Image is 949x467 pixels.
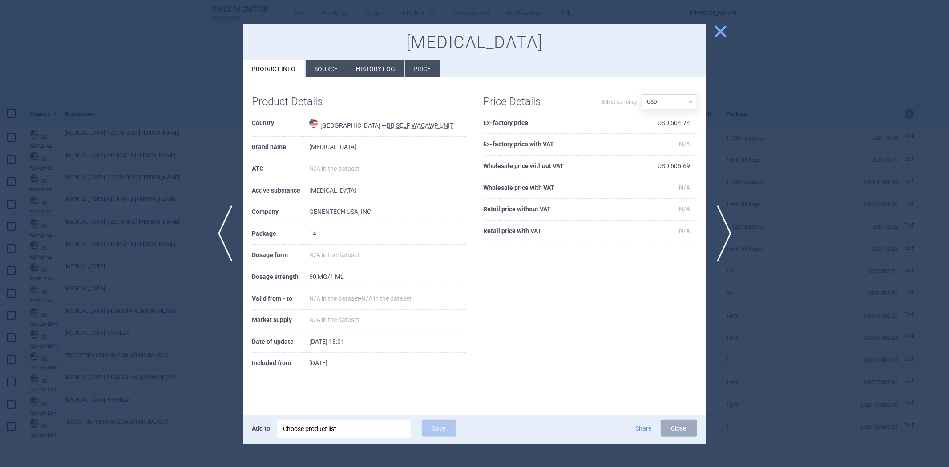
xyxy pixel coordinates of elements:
th: Ex-factory price [484,113,628,134]
span: N/A [679,141,691,148]
td: USD 605.69 [628,156,697,177]
th: Ex-factory price with VAT [484,134,628,156]
th: Package [252,223,310,245]
span: N/A in the dataset [361,295,412,302]
span: N/A [679,184,691,191]
td: [MEDICAL_DATA] [309,137,465,158]
th: Market supply [252,310,310,331]
td: 14 [309,223,465,245]
h1: [MEDICAL_DATA] [252,32,697,53]
th: Active substance [252,180,310,202]
label: Select currency: [602,94,639,109]
li: Price [405,60,440,77]
th: Valid from - to [252,288,310,310]
h1: Price Details [484,95,590,108]
h1: Product Details [252,95,359,108]
td: [DATE] 18:01 [309,331,465,353]
th: Included from [252,353,310,374]
li: Source [306,60,347,77]
th: Date of update [252,331,310,353]
div: Choose product list [283,420,404,438]
p: Add to [252,420,271,437]
td: [MEDICAL_DATA] [309,180,465,202]
th: Country [252,113,310,137]
button: Share [636,425,652,431]
td: [GEOGRAPHIC_DATA] — [309,113,465,137]
span: N/A [679,227,691,234]
li: Product info [243,60,305,77]
th: Retail price without VAT [484,199,628,221]
li: History log [347,60,404,77]
td: USD 504.74 [628,113,697,134]
th: Brand name [252,137,310,158]
td: 60 MG/1 ML [309,266,465,288]
th: Retail price with VAT [484,221,628,242]
th: Wholesale price without VAT [484,156,628,177]
th: Company [252,201,310,223]
th: Dosage strength [252,266,310,288]
button: Close [661,420,697,437]
th: ATC [252,158,310,180]
span: N/A in the dataset [309,295,359,302]
span: N/A in the dataset [309,165,359,172]
div: Choose product list [277,420,411,438]
th: Dosage form [252,245,310,266]
button: Save [422,420,456,437]
th: Wholesale price with VAT [484,177,628,199]
abbr: BB SELF WACAWP UNIT — Free online database of Self Administered drugs provided by BuyandBill.com ... [387,122,453,129]
span: N/A in the dataset [309,316,359,323]
img: United States [309,119,318,128]
td: GENENTECH USA, INC. [309,201,465,223]
span: N/A in the dataset [309,251,359,258]
td: - [309,288,465,310]
span: N/A [679,205,691,213]
td: [DATE] [309,353,465,374]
